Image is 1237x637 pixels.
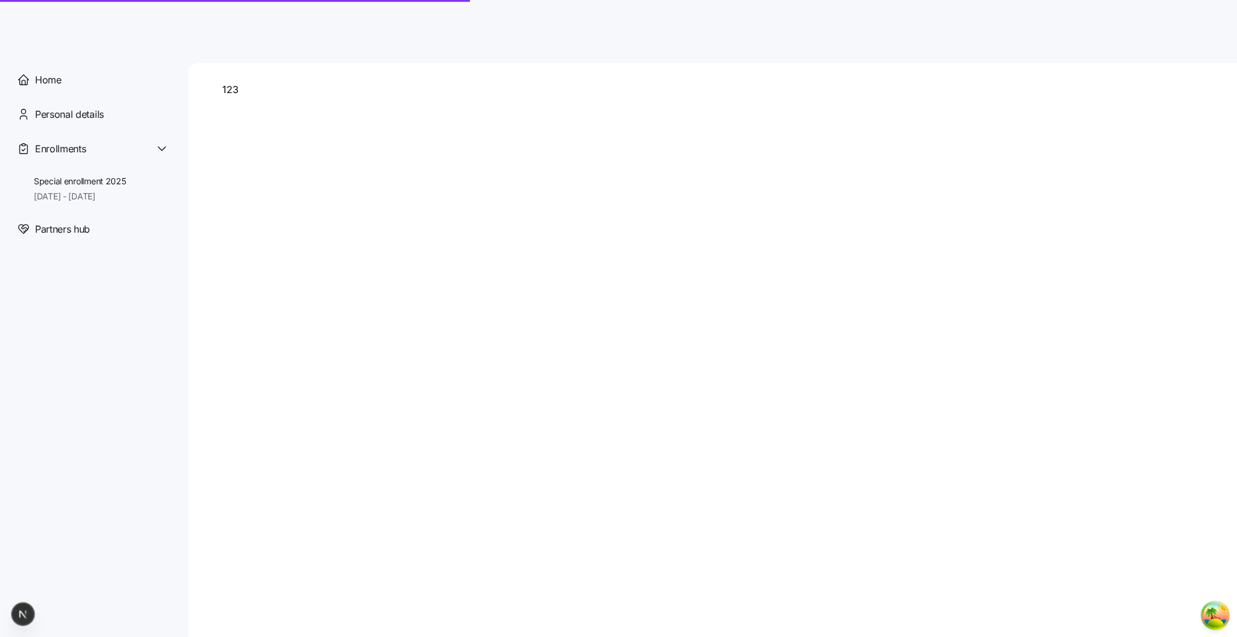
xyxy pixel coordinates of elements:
span: Home [35,73,62,88]
span: Enrollments [35,141,86,157]
span: Personal details [35,107,104,122]
span: Partners hub [35,222,90,237]
span: Special enrollment 2025 [34,175,126,187]
span: [DATE] - [DATE] [34,190,126,202]
div: 123 [222,82,1220,97]
button: Open Tanstack query devtools [1203,603,1227,627]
